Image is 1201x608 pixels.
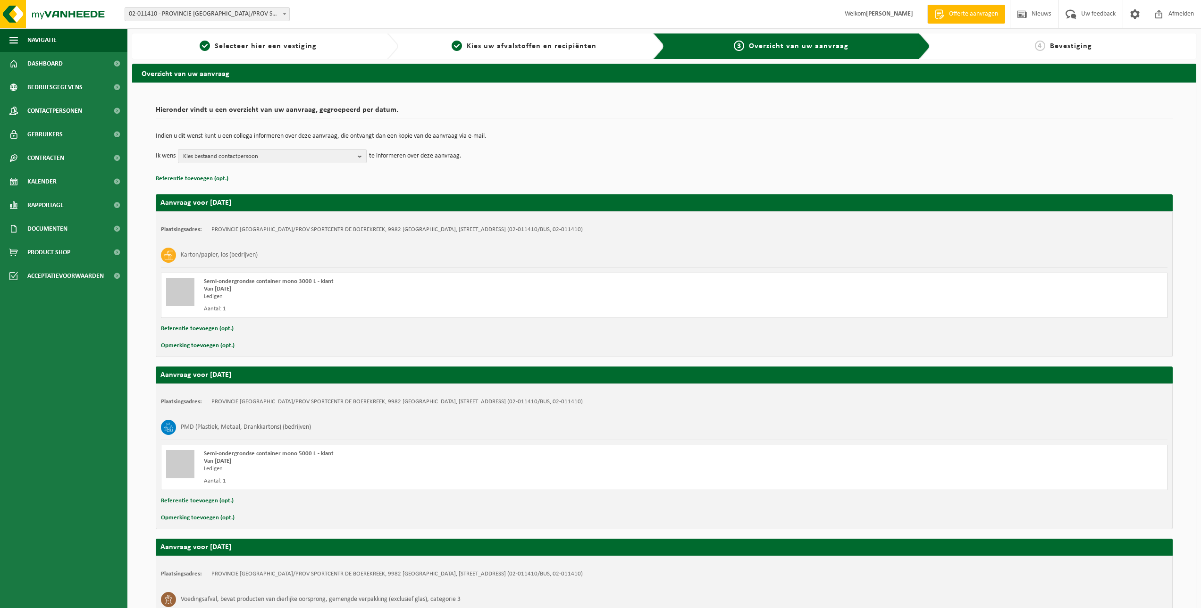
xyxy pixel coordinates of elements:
[27,28,57,52] span: Navigatie
[1035,41,1045,51] span: 4
[161,340,235,352] button: Opmerking toevoegen (opt.)
[947,9,1000,19] span: Offerte aanvragen
[160,543,231,551] strong: Aanvraag voor [DATE]
[125,8,289,21] span: 02-011410 - PROVINCIE OOST VLAANDEREN/PROV SPORTCENTR DE BOEREKREEK - SINT-JAN-IN-EREMO
[200,41,210,51] span: 1
[749,42,848,50] span: Overzicht van uw aanvraag
[27,99,82,123] span: Contactpersonen
[160,199,231,207] strong: Aanvraag voor [DATE]
[734,41,744,51] span: 3
[161,512,235,524] button: Opmerking toevoegen (opt.)
[161,323,234,335] button: Referentie toevoegen (opt.)
[160,371,231,379] strong: Aanvraag voor [DATE]
[178,149,367,163] button: Kies bestaand contactpersoon
[156,106,1173,119] h2: Hieronder vindt u een overzicht van uw aanvraag, gegroepeerd per datum.
[137,41,379,52] a: 1Selecteer hier een vestiging
[161,495,234,507] button: Referentie toevoegen (opt.)
[27,75,83,99] span: Bedrijfsgegevens
[211,398,583,406] td: PROVINCIE [GEOGRAPHIC_DATA]/PROV SPORTCENTR DE BOEREKREEK, 9982 [GEOGRAPHIC_DATA], [STREET_ADDRES...
[27,193,64,217] span: Rapportage
[204,465,702,473] div: Ledigen
[866,10,913,17] strong: [PERSON_NAME]
[452,41,462,51] span: 2
[161,571,202,577] strong: Plaatsingsadres:
[27,52,63,75] span: Dashboard
[27,123,63,146] span: Gebruikers
[27,146,64,170] span: Contracten
[183,150,354,164] span: Kies bestaand contactpersoon
[156,173,228,185] button: Referentie toevoegen (opt.)
[927,5,1005,24] a: Offerte aanvragen
[369,149,462,163] p: te informeren over deze aanvraag.
[27,170,57,193] span: Kalender
[403,41,646,52] a: 2Kies uw afvalstoffen en recipiënten
[467,42,596,50] span: Kies uw afvalstoffen en recipiënten
[204,278,334,284] span: Semi-ondergrondse container mono 3000 L - klant
[161,399,202,405] strong: Plaatsingsadres:
[204,458,231,464] strong: Van [DATE]
[1050,42,1092,50] span: Bevestiging
[204,293,702,300] div: Ledigen
[204,477,702,485] div: Aantal: 1
[27,264,104,288] span: Acceptatievoorwaarden
[204,286,231,292] strong: Van [DATE]
[125,7,290,21] span: 02-011410 - PROVINCIE OOST VLAANDEREN/PROV SPORTCENTR DE BOEREKREEK - SINT-JAN-IN-EREMO
[215,42,317,50] span: Selecteer hier een vestiging
[181,420,311,435] h3: PMD (Plastiek, Metaal, Drankkartons) (bedrijven)
[204,305,702,313] div: Aantal: 1
[161,226,202,233] strong: Plaatsingsadres:
[211,226,583,233] td: PROVINCIE [GEOGRAPHIC_DATA]/PROV SPORTCENTR DE BOEREKREEK, 9982 [GEOGRAPHIC_DATA], [STREET_ADDRES...
[211,570,583,578] td: PROVINCIE [GEOGRAPHIC_DATA]/PROV SPORTCENTR DE BOEREKREEK, 9982 [GEOGRAPHIC_DATA], [STREET_ADDRES...
[156,149,176,163] p: Ik wens
[204,450,334,457] span: Semi-ondergrondse container mono 5000 L - klant
[27,241,70,264] span: Product Shop
[156,133,1173,140] p: Indien u dit wenst kunt u een collega informeren over deze aanvraag, die ontvangt dan een kopie v...
[27,217,67,241] span: Documenten
[132,64,1196,82] h2: Overzicht van uw aanvraag
[181,592,461,607] h3: Voedingsafval, bevat producten van dierlijke oorsprong, gemengde verpakking (exclusief glas), cat...
[181,248,258,263] h3: Karton/papier, los (bedrijven)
